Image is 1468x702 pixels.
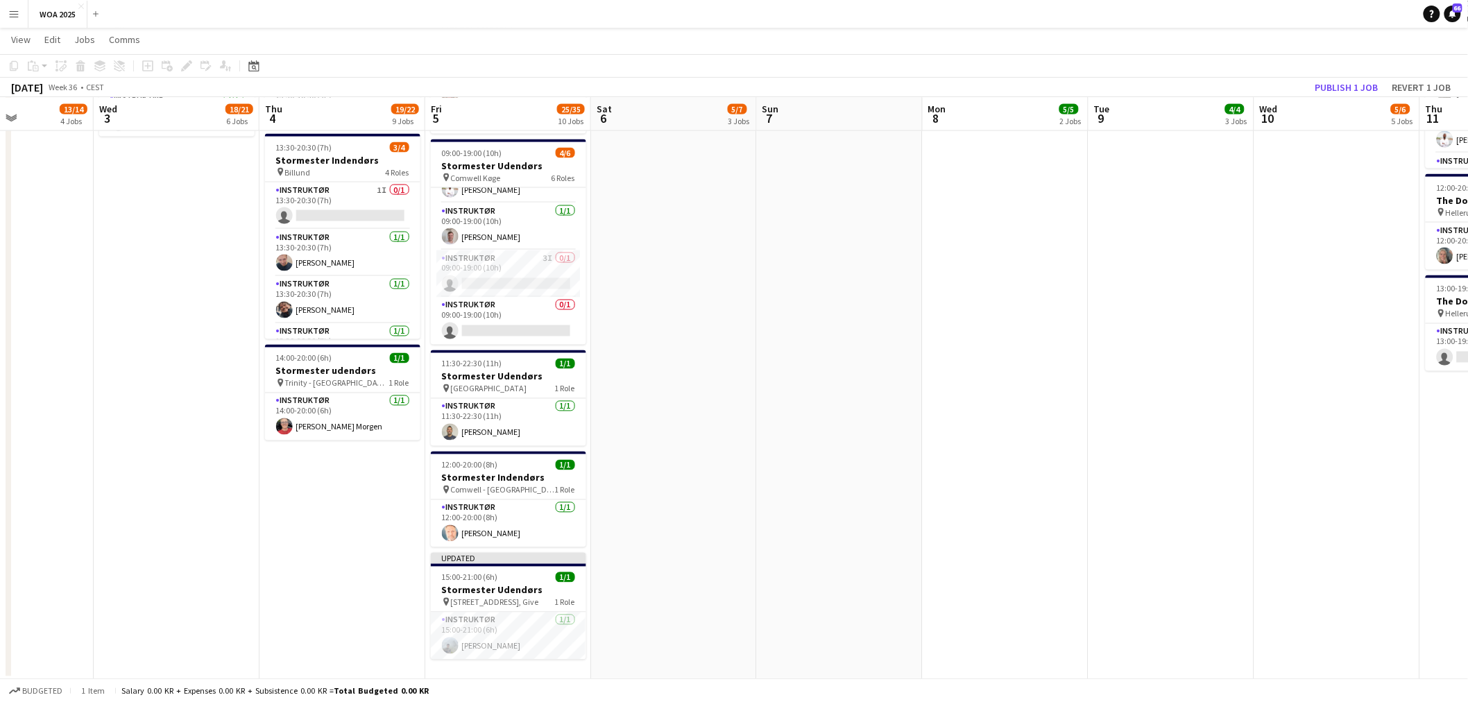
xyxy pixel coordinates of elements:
a: 66 [1444,6,1461,22]
div: Salary 0.00 KR + Expenses 0.00 KR + Subsistence 0.00 KR = [121,685,429,696]
span: View [11,33,31,46]
div: 3 Jobs [728,116,750,126]
span: Total Budgeted 0.00 KR [334,685,429,696]
app-card-role: Instruktør1/113:30-20:30 (7h)[PERSON_NAME] [265,277,420,324]
span: Trinity - [GEOGRAPHIC_DATA] [285,378,389,388]
span: Fri [431,103,442,115]
h3: Stormester Udendørs [431,584,586,597]
app-card-role: Instruktør1/115:00-21:00 (6h)[PERSON_NAME] [431,613,586,660]
span: 25/35 [557,104,585,114]
span: 5 [429,110,442,126]
h3: Stormester Udendørs [431,370,586,383]
span: Edit [44,33,60,46]
a: Jobs [69,31,101,49]
span: Wed [99,103,117,115]
h3: Stormester Indendørs [265,154,420,166]
span: 6 Roles [552,173,575,183]
span: 7 [760,110,779,126]
app-card-role: Instruktør1/111:30-22:30 (11h)[PERSON_NAME] [431,399,586,446]
button: Budgeted [7,683,65,699]
span: Jobs [74,33,95,46]
span: Comms [109,33,140,46]
span: 4/6 [556,148,575,158]
div: [DATE] [11,80,43,94]
app-card-role: Instruktør1/113:30-20:30 (7h)[PERSON_NAME] [265,230,420,277]
app-card-role: Instruktør1/109:00-19:00 (10h)[PERSON_NAME] [431,203,586,250]
app-job-card: 11:30-22:30 (11h)1/1Stormester Udendørs [GEOGRAPHIC_DATA]1 RoleInstruktør1/111:30-22:30 (11h)[PER... [431,350,586,446]
span: [GEOGRAPHIC_DATA] [451,384,527,394]
app-card-role: Instruktør1I0/113:30-20:30 (7h) [265,182,420,230]
span: 4 Roles [386,167,409,178]
a: View [6,31,36,49]
span: 13/14 [60,104,87,114]
app-card-role: Instruktør1/114:00-20:00 (6h)[PERSON_NAME] Morgen [265,393,420,440]
h3: Stormester udendørs [265,365,420,377]
app-card-role: Instruktør3I0/109:00-19:00 (10h) [431,250,586,298]
span: 1/1 [556,460,575,470]
a: Edit [39,31,66,49]
button: Publish 1 job [1310,78,1384,96]
span: 18/21 [225,104,253,114]
a: Comms [103,31,146,49]
h3: Stormester Indendørs [431,472,586,484]
span: Budgeted [22,686,62,696]
span: 1 Role [555,384,575,394]
span: 8 [926,110,946,126]
div: 10 Jobs [558,116,584,126]
span: 1 Role [555,485,575,495]
span: 14:00-20:00 (6h) [276,353,332,363]
app-card-role: Instruktør1/113:30-20:30 (7h) [265,324,420,371]
div: CEST [86,82,104,92]
app-card-role: Instruktør0/109:00-19:00 (10h) [431,298,586,345]
span: 4 [263,110,282,126]
span: 6 [595,110,612,126]
span: 1 Role [389,378,409,388]
span: Sun [762,103,779,115]
span: 5/5 [1059,104,1079,114]
span: 3/4 [390,142,409,153]
span: Mon [928,103,946,115]
div: 3 Jobs [1226,116,1247,126]
span: 5/6 [1391,104,1410,114]
span: Comwell Køge [451,173,501,183]
app-job-card: 09:00-19:00 (10h)4/6Stormester Udendørs Comwell Køge6 Roles[PERSON_NAME]Instruktør1/109:00-19:00 ... [431,139,586,345]
div: 2 Jobs [1060,116,1082,126]
span: Tue [1094,103,1110,115]
app-job-card: 14:00-20:00 (6h)1/1Stormester udendørs Trinity - [GEOGRAPHIC_DATA]1 RoleInstruktør1/114:00-20:00 ... [265,345,420,440]
span: Comwell - [GEOGRAPHIC_DATA] [451,485,555,495]
span: 1 item [76,685,110,696]
button: Revert 1 job [1387,78,1457,96]
span: 4/4 [1225,104,1245,114]
span: 1/1 [556,572,575,583]
span: 1 Role [555,597,575,608]
button: WOA 2025 [28,1,87,28]
h3: Stormester Udendørs [431,160,586,172]
span: 11:30-22:30 (11h) [442,359,502,369]
div: 9 Jobs [392,116,418,126]
span: 15:00-21:00 (6h) [442,572,498,583]
span: 9 [1092,110,1110,126]
app-job-card: 12:00-20:00 (8h)1/1Stormester Indendørs Comwell - [GEOGRAPHIC_DATA]1 RoleInstruktør1/112:00-20:00... [431,452,586,547]
span: 66 [1453,3,1462,12]
span: 12:00-20:00 (8h) [442,460,498,470]
app-job-card: 13:30-20:30 (7h)3/4Stormester Indendørs Billund4 RolesInstruktør1I0/113:30-20:30 (7h) Instruktør1... [265,134,420,339]
span: 3 [97,110,117,126]
div: 6 Jobs [226,116,253,126]
span: 19/22 [391,104,419,114]
span: Sat [597,103,612,115]
div: 5 Jobs [1392,116,1413,126]
span: 1/1 [390,353,409,363]
span: 5/7 [728,104,747,114]
app-job-card: Updated15:00-21:00 (6h)1/1Stormester Udendørs [STREET_ADDRESS], Give1 RoleInstruktør1/115:00-21:0... [431,553,586,660]
span: Thu [1426,103,1443,115]
span: 13:30-20:30 (7h) [276,142,332,153]
span: 10 [1258,110,1278,126]
span: 1/1 [556,359,575,369]
span: Billund [285,167,311,178]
